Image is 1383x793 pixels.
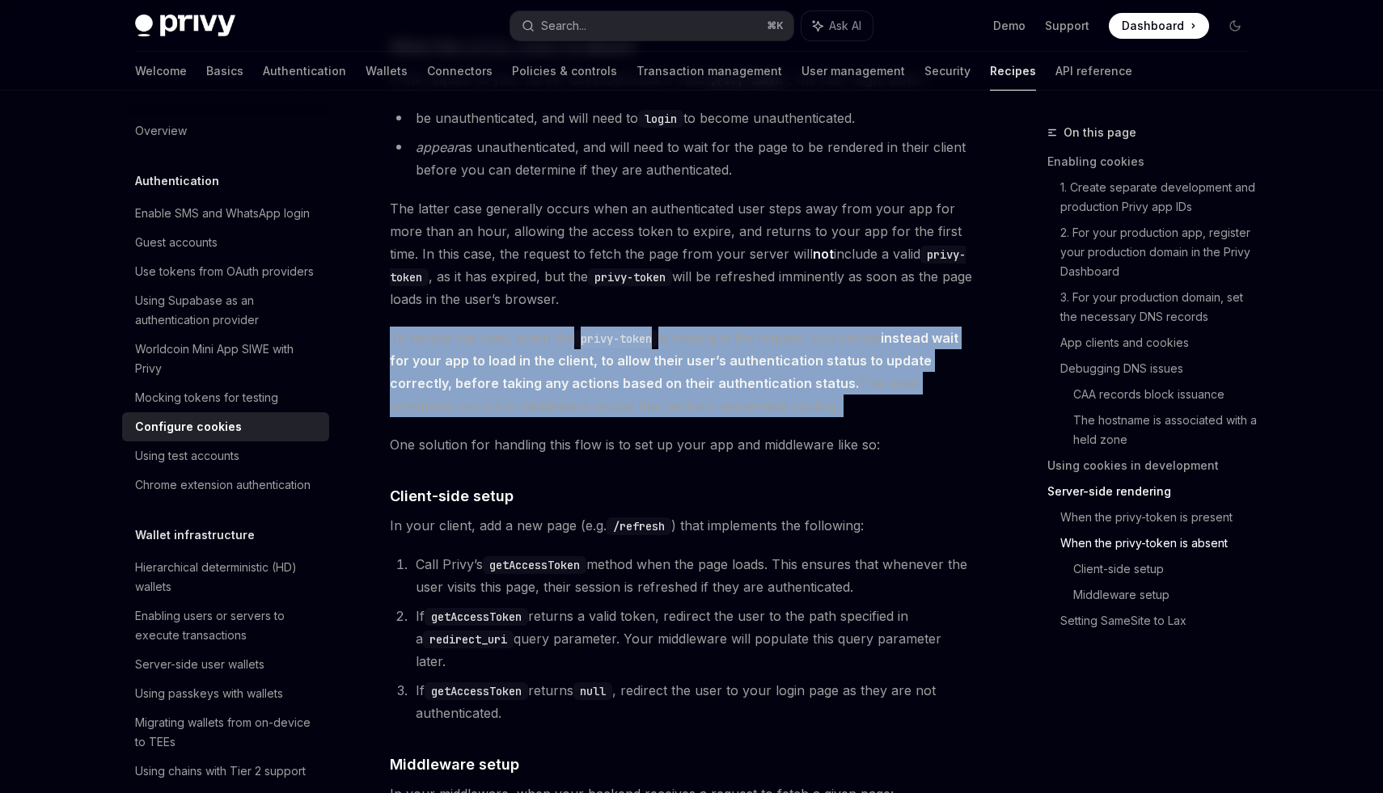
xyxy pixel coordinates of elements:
a: 1. Create separate development and production Privy app IDs [1060,175,1261,220]
a: Middleware setup [1073,582,1261,608]
span: Ask AI [829,18,861,34]
a: Using chains with Tier 2 support [122,757,329,786]
div: Configure cookies [135,417,242,437]
a: Use tokens from OAuth providers [122,257,329,286]
a: Server-side user wallets [122,650,329,679]
a: Enable SMS and WhatsApp login [122,199,329,228]
a: Chrome extension authentication [122,470,329,500]
code: getAccessToken [425,608,528,626]
a: Enabling users or servers to execute transactions [122,601,329,650]
button: Ask AI [801,11,873,40]
a: Policies & controls [512,52,617,91]
a: Worldcoin Mini App SIWE with Privy [122,335,329,383]
div: Using chains with Tier 2 support [135,761,306,781]
code: redirect_uri [423,631,514,648]
a: Transaction management [637,52,782,91]
code: getAccessToken [425,682,528,700]
div: Mocking tokens for testing [135,388,278,407]
a: Wallets [366,52,408,91]
span: Middleware setup [390,753,519,775]
div: Using Supabase as an authentication provider [135,291,319,330]
a: When the privy-token is present [1060,504,1261,530]
span: The latter case generally occurs when an authenticated user steps away from your app for more tha... [390,197,973,310]
a: Dashboard [1109,13,1209,39]
div: Guest accounts [135,233,218,252]
code: privy-token [588,268,672,286]
a: The hostname is associated with a held zone [1073,407,1261,453]
div: Migrating wallets from on-device to TEEs [135,713,319,752]
div: Hierarchical deterministic (HD) wallets [135,558,319,597]
a: Configure cookies [122,412,329,441]
a: Support [1045,18,1089,34]
a: Using passkeys with wallets [122,679,329,708]
div: Using passkeys with wallets [135,684,283,703]
a: Welcome [135,52,187,91]
span: To handle this case, when the is missing in the request, you should This most commonly occurs in ... [390,327,973,417]
a: 3. For your production domain, set the necessary DNS records [1060,285,1261,330]
a: Debugging DNS issues [1060,356,1261,382]
span: ⌘ K [767,19,784,32]
a: Client-side setup [1073,556,1261,582]
span: Client-side setup [390,485,514,507]
h5: Wallet infrastructure [135,525,255,545]
span: Dashboard [1122,18,1184,34]
a: 2. For your production app, register your production domain in the Privy Dashboard [1060,220,1261,285]
a: Setting SameSite to Lax [1060,608,1261,634]
div: Enabling users or servers to execute transactions [135,606,319,645]
a: Migrating wallets from on-device to TEEs [122,708,329,757]
a: Demo [993,18,1026,34]
li: If returns a valid token, redirect the user to the path specified in a query parameter. Your midd... [411,605,973,673]
span: One solution for handling this flow is to set up your app and middleware like so: [390,433,973,456]
span: In your client, add a new page (e.g. ) that implements the following: [390,514,973,537]
li: be unauthenticated, and will need to to become unauthenticated. [390,107,973,129]
a: Overview [122,116,329,146]
code: null [573,682,612,700]
a: Server-side rendering [1047,479,1261,504]
a: User management [801,52,905,91]
a: Using cookies in development [1047,453,1261,479]
a: Security [924,52,971,91]
a: Enabling cookies [1047,149,1261,175]
a: API reference [1055,52,1132,91]
h5: Authentication [135,171,219,191]
div: Using test accounts [135,446,239,466]
div: Worldcoin Mini App SIWE with Privy [135,340,319,378]
a: Hierarchical deterministic (HD) wallets [122,553,329,601]
code: getAccessToken [483,556,586,574]
div: Chrome extension authentication [135,475,311,495]
code: login [638,110,683,128]
a: Mocking tokens for testing [122,383,329,412]
a: App clients and cookies [1060,330,1261,356]
a: Recipes [990,52,1036,91]
div: Search... [541,16,586,36]
a: Using test accounts [122,441,329,470]
li: Call Privy’s method when the page loads. This ensures that whenever the user visits this page, th... [411,553,973,598]
div: Overview [135,121,187,141]
code: privy-token [574,330,658,348]
div: Enable SMS and WhatsApp login [135,204,310,223]
a: Using Supabase as an authentication provider [122,286,329,335]
a: Connectors [427,52,493,91]
img: dark logo [135,15,235,37]
div: Use tokens from OAuth providers [135,262,314,281]
span: On this page [1064,123,1136,142]
a: Guest accounts [122,228,329,257]
strong: instead wait for your app to load in the client, to allow their user’s authentication status to u... [390,330,958,391]
a: CAA records block issuance [1073,382,1261,407]
a: Authentication [263,52,346,91]
button: Toggle dark mode [1222,13,1248,39]
em: appear [416,139,459,155]
a: Basics [206,52,243,91]
div: Server-side user wallets [135,655,264,674]
a: When the privy-token is absent [1060,530,1261,556]
li: as unauthenticated, and will need to wait for the page to be rendered in their client before you ... [390,136,973,181]
li: If returns , redirect the user to your login page as they are not authenticated. [411,679,973,724]
code: /refresh [607,517,671,535]
strong: not [813,246,834,262]
button: Search...⌘K [510,11,793,40]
